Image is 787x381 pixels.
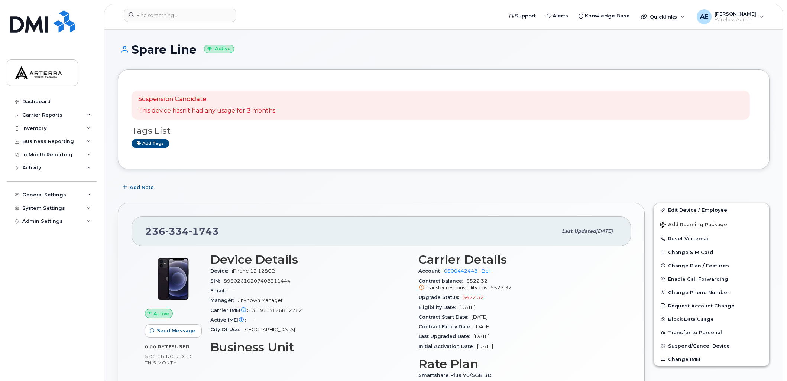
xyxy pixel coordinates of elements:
[654,245,769,259] button: Change SIM Card
[654,312,769,326] button: Block Data Usage
[418,253,618,266] h3: Carrier Details
[132,126,756,136] h3: Tags List
[654,216,769,232] button: Add Roaming Package
[418,357,618,371] h3: Rate Plan
[418,372,495,378] span: Smartshare Plus 70/5GB 36
[175,344,190,349] span: used
[145,344,175,349] span: 0.00 Bytes
[477,343,493,349] span: [DATE]
[145,354,192,366] span: included this month
[145,354,165,359] span: 5.00 GB
[472,314,488,320] span: [DATE]
[210,268,232,274] span: Device
[418,294,463,300] span: Upgrade Status
[210,327,243,332] span: City Of Use
[237,297,283,303] span: Unknown Manager
[210,278,224,284] span: SIM
[210,317,250,323] span: Active IMEI
[418,324,475,329] span: Contract Expiry Date
[660,222,727,229] span: Add Roaming Package
[463,294,484,300] span: $472.32
[118,180,160,194] button: Add Note
[138,95,275,104] p: Suspension Candidate
[473,333,489,339] span: [DATE]
[418,333,473,339] span: Last Upgraded Date
[145,324,202,338] button: Send Message
[418,343,477,349] span: Initial Activation Date
[118,43,770,56] h1: Spare Line
[444,268,491,274] a: 0500442448 - Bell
[210,288,229,293] span: Email
[224,278,291,284] span: 89302610207408311444
[132,139,169,148] a: Add tags
[654,203,769,216] a: Edit Device / Employee
[210,253,409,266] h3: Device Details
[204,45,234,53] small: Active
[654,232,769,245] button: Reset Voicemail
[475,324,490,329] span: [DATE]
[229,288,233,293] span: —
[210,341,409,354] h3: Business Unit
[145,226,219,237] span: 236
[138,107,275,115] p: This device hasn't had any usage for 3 months
[418,314,472,320] span: Contract Start Date
[654,272,769,286] button: Enable Call Forwarding
[153,310,169,317] span: Active
[426,285,489,290] span: Transfer responsibility cost
[252,307,302,313] span: 353653126862282
[418,278,466,284] span: Contract balance
[654,326,769,339] button: Transfer to Personal
[165,226,189,237] span: 334
[151,257,195,301] img: iPhone_12.jpg
[668,263,729,268] span: Change Plan / Features
[596,228,613,234] span: [DATE]
[562,228,596,234] span: Last updated
[654,259,769,272] button: Change Plan / Features
[189,226,219,237] span: 1743
[243,327,295,332] span: [GEOGRAPHIC_DATA]
[668,343,730,349] span: Suspend/Cancel Device
[418,268,444,274] span: Account
[210,297,237,303] span: Manager
[232,268,275,274] span: iPhone 12 128GB
[418,278,618,292] span: $522.32
[654,286,769,299] button: Change Phone Number
[418,305,459,310] span: Eligibility Date
[130,184,154,191] span: Add Note
[490,285,512,290] span: $522.32
[654,299,769,312] button: Request Account Change
[654,352,769,366] button: Change IMEI
[668,276,728,281] span: Enable Call Forwarding
[250,317,255,323] span: —
[210,307,252,313] span: Carrier IMEI
[157,327,195,334] span: Send Message
[459,305,475,310] span: [DATE]
[654,339,769,352] button: Suspend/Cancel Device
